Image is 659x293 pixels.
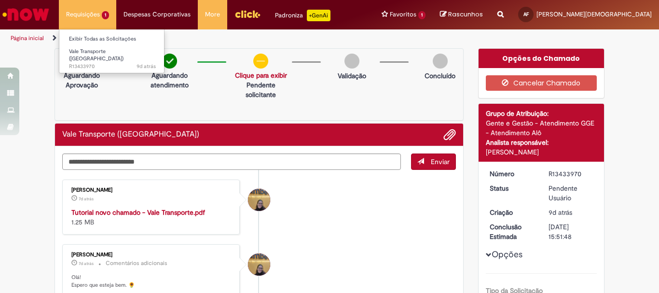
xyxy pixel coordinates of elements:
[7,29,432,47] ul: Trilhas de página
[106,259,167,267] small: Comentários adicionais
[425,71,455,81] p: Concluído
[235,80,287,99] p: Pendente solicitante
[79,196,94,202] span: 7d atrás
[536,10,652,18] span: [PERSON_NAME][DEMOGRAPHIC_DATA]
[11,34,44,42] a: Página inicial
[549,183,593,203] div: Pendente Usuário
[1,5,51,24] img: ServiceNow
[482,208,542,217] dt: Criação
[62,130,199,139] h2: Vale Transporte (VT) Histórico de tíquete
[71,252,232,258] div: [PERSON_NAME]
[162,54,177,69] img: check-circle-green.png
[71,208,232,227] div: 1.25 MB
[248,253,270,276] div: Amanda De Campos Gomes Do Nascimento
[549,169,593,179] div: R13433970
[59,46,165,67] a: Aberto R13433970 : Vale Transporte (VT)
[275,10,330,21] div: Padroniza
[443,128,456,141] button: Adicionar anexos
[549,208,593,217] div: 20/08/2025 17:51:45
[79,196,94,202] time: 22/08/2025 14:35:15
[523,11,529,17] span: AF
[344,54,359,69] img: img-circle-grey.png
[62,153,401,170] textarea: Digite sua mensagem aqui...
[433,54,448,69] img: img-circle-grey.png
[59,70,104,90] p: Aguardando Aprovação
[486,147,597,157] div: [PERSON_NAME]
[411,153,456,170] button: Enviar
[482,222,542,241] dt: Conclusão Estimada
[124,10,191,19] span: Despesas Corporativas
[234,7,261,21] img: click_logo_yellow_360x200.png
[486,109,597,118] div: Grupo de Atribuição:
[66,10,100,19] span: Requisições
[59,29,165,73] ul: Requisições
[440,10,483,19] a: Rascunhos
[486,75,597,91] button: Cancelar Chamado
[479,49,604,68] div: Opções do Chamado
[448,10,483,19] span: Rascunhos
[205,10,220,19] span: More
[431,157,450,166] span: Enviar
[147,70,192,90] p: Aguardando atendimento
[137,63,156,70] span: 9d atrás
[486,138,597,147] div: Analista responsável:
[235,71,287,80] a: Clique para exibir
[549,222,593,241] div: [DATE] 15:51:48
[549,208,572,217] span: 9d atrás
[137,63,156,70] time: 20/08/2025 17:51:46
[102,11,109,19] span: 1
[69,63,156,70] span: R13433970
[71,187,232,193] div: [PERSON_NAME]
[482,169,542,179] dt: Número
[248,189,270,211] div: Amanda De Campos Gomes Do Nascimento
[549,208,572,217] time: 20/08/2025 17:51:45
[59,34,165,44] a: Exibir Todas as Solicitações
[69,48,124,63] span: Vale Transporte ([GEOGRAPHIC_DATA])
[482,183,542,193] dt: Status
[79,261,94,266] span: 7d atrás
[486,118,597,138] div: Gente e Gestão - Atendimento GGE - Atendimento Alô
[307,10,330,21] p: +GenAi
[418,11,426,19] span: 1
[79,261,94,266] time: 22/08/2025 14:32:56
[338,71,366,81] p: Validação
[390,10,416,19] span: Favoritos
[253,54,268,69] img: circle-minus.png
[71,208,205,217] a: Tutorial novo chamado - Vale Transporte.pdf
